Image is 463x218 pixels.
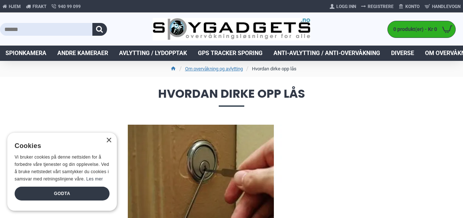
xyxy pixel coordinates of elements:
[327,1,359,12] a: Logg Inn
[268,46,386,61] a: Anti-avlytting / Anti-overvåkning
[9,3,21,10] span: Hjem
[388,26,439,33] span: 0 produkt(er) - Kr 0
[432,3,460,10] span: Handlevogn
[15,138,105,154] div: Cookies
[388,21,455,38] a: 0 produkt(er) - Kr 0
[114,46,192,61] a: Avlytting / Lydopptak
[119,49,187,58] span: Avlytting / Lydopptak
[86,176,103,182] a: Les mer, opens a new window
[15,155,109,181] span: Vi bruker cookies på denne nettsiden for å forbedre våre tjenester og din opplevelse. Ved å bruke...
[58,3,81,10] span: 940 99 099
[336,3,356,10] span: Logg Inn
[185,65,243,73] a: Om overvåkning og avlytting
[153,18,310,40] img: SpyGadgets.no
[52,46,114,61] a: Andre kameraer
[368,3,394,10] span: Registrere
[386,46,420,61] a: Diverse
[405,3,420,10] span: Konto
[198,49,263,58] span: GPS Tracker Sporing
[192,46,268,61] a: GPS Tracker Sporing
[273,49,380,58] span: Anti-avlytting / Anti-overvåkning
[106,138,111,143] div: Close
[57,49,108,58] span: Andre kameraer
[32,3,46,10] span: Frakt
[391,49,414,58] span: Diverse
[5,49,46,58] span: Spionkamera
[15,187,110,201] div: Godta
[396,1,422,12] a: Konto
[7,88,456,106] span: Hvordan dirke opp lås
[422,1,463,12] a: Handlevogn
[359,1,396,12] a: Registrere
